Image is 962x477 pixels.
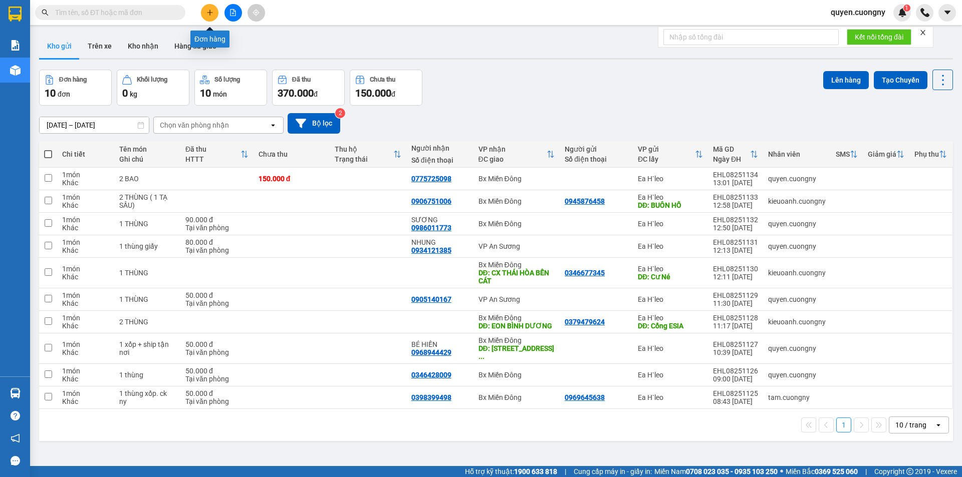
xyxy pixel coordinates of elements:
span: question-circle [11,411,20,420]
input: Select a date range. [40,117,149,133]
div: 08:43 [DATE] [713,397,758,405]
span: Miền Bắc [786,466,858,477]
div: Khác [62,201,109,209]
span: copyright [906,468,913,475]
svg: open [269,121,277,129]
img: logo-vxr [9,7,22,22]
div: EHL08251131 [713,238,758,246]
span: Cung cấp máy in - giấy in: [574,466,652,477]
div: Tại văn phòng [185,375,249,383]
div: Số điện thoại [565,155,628,163]
span: close [919,29,926,36]
div: Bx Miền Đông [72,9,142,33]
div: BÉ HIỀN [411,340,468,348]
div: 0346677345 [565,269,605,277]
div: quyen.cuongny [768,175,826,183]
div: 1 món [62,389,109,397]
div: Tên món [119,145,175,153]
div: 1 thùng xốp. ck ny [119,389,175,405]
span: caret-down [943,8,952,17]
div: 0775725098 [411,175,451,183]
input: Nhập số tổng đài [663,29,839,45]
button: Trên xe [80,34,120,58]
div: DĐ: Cổng ESIA [638,322,703,330]
div: Ea H`leo [9,9,65,33]
div: 1 thùng giấy [119,242,175,250]
div: 12:13 [DATE] [713,246,758,254]
div: 11:17 [DATE] [713,322,758,330]
div: Chưa thu [259,150,325,158]
div: Giảm giá [868,150,896,158]
strong: 0708 023 035 - 0935 103 250 [686,467,778,475]
div: Phụ thu [914,150,939,158]
span: 370.000 [278,87,314,99]
button: Số lượng10món [194,70,267,106]
div: Chọn văn phòng nhận [160,120,229,130]
div: 2 THÙNG ( 1 TẠ SẦU) [119,193,175,209]
div: 13:01 [DATE] [713,179,758,187]
div: 12:50 [DATE] [713,224,758,232]
div: Số lượng [214,76,240,83]
div: 0775725098 [72,33,142,47]
input: Tìm tên, số ĐT hoặc mã đơn [55,7,173,18]
div: 0906751006 [411,197,451,205]
span: CC : [70,55,84,66]
span: 10 [200,87,211,99]
div: Tên hàng: 2 BAO ( : 1 ) [9,73,142,85]
button: Đã thu370.000đ [272,70,345,106]
div: Tại văn phòng [185,224,249,232]
div: Khối lượng [137,76,167,83]
span: 10 [45,87,56,99]
img: phone-icon [920,8,929,17]
th: Toggle SortBy [708,141,763,168]
div: 1 món [62,171,109,179]
strong: 1900 633 818 [514,467,557,475]
button: Kết nối tổng đài [847,29,911,45]
div: VP gửi [638,145,695,153]
button: Kho nhận [120,34,166,58]
div: VP An Sương [478,295,555,303]
div: Mã GD [713,145,750,153]
span: | [565,466,566,477]
div: 12:11 [DATE] [713,273,758,281]
span: plus [206,9,213,16]
div: 10:39 [DATE] [713,348,758,356]
div: kieuoanh.cuongny [768,318,826,326]
div: EHL08251130 [713,265,758,273]
div: ĐC lấy [638,155,695,163]
svg: open [934,421,942,429]
span: notification [11,433,20,443]
div: 1 món [62,265,109,273]
div: Nhân viên [768,150,826,158]
div: Khác [62,179,109,187]
div: Người gửi [565,145,628,153]
span: search [42,9,49,16]
div: NHUNG [411,238,468,246]
div: Bx Miền Đông [478,336,555,344]
button: caret-down [938,4,956,22]
div: 2 THÙNG [119,318,175,326]
div: quyen.cuongny [768,242,826,250]
div: tam.cuongny [768,393,826,401]
div: Người nhận [411,144,468,152]
div: kieuoanh.cuongny [768,269,826,277]
div: Ea H`leo [638,265,703,273]
div: Bx Miền Đông [478,197,555,205]
div: Đã thu [185,145,241,153]
div: kieuoanh.cuongny [768,197,826,205]
div: Bx Miền Đông [478,175,555,183]
div: 2 BAO [119,175,175,183]
th: Toggle SortBy [909,141,952,168]
div: 1 THÙNG [119,220,175,228]
div: DĐ: BUÔN HỒ [638,201,703,209]
div: 1 món [62,367,109,375]
div: 1 THÙNG [119,269,175,277]
div: EHL08251128 [713,314,758,322]
div: Thu hộ [335,145,393,153]
button: Chưa thu150.000đ [350,70,422,106]
div: 0905140167 [411,295,451,303]
div: Khác [62,224,109,232]
div: EHL08251134 [713,171,758,179]
div: 0968944429 [411,348,451,356]
button: Lên hàng [823,71,869,89]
